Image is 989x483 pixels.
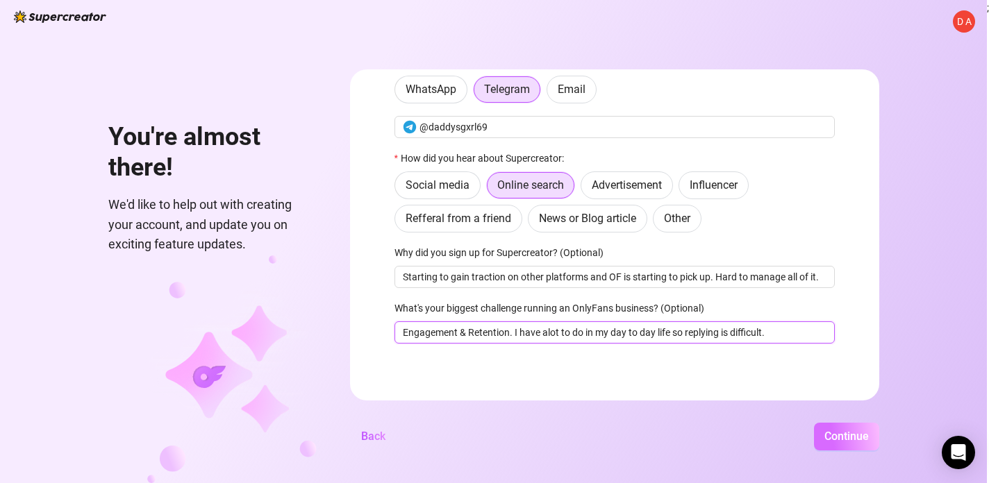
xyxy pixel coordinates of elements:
[394,300,713,316] label: What's your biggest challenge running an OnlyFans business? (Optional)
[406,178,469,192] span: Social media
[690,178,738,192] span: Influencer
[108,195,317,254] span: We'd like to help out with creating your account, and update you on exciting feature updates.
[361,430,385,443] span: Back
[814,423,879,450] button: Continue
[419,119,826,135] input: @username
[394,151,573,166] label: How did you hear about Supercreator:
[406,83,456,96] span: WhatsApp
[350,423,397,450] button: Back
[539,212,636,225] span: News or Blog article
[558,83,585,96] span: Email
[394,321,835,344] input: What's your biggest challenge running an OnlyFans business? (Optional)
[824,430,869,443] span: Continue
[664,212,690,225] span: Other
[957,14,972,29] span: D A
[484,83,530,96] span: Telegram
[942,436,975,469] div: Open Intercom Messenger
[14,10,106,23] img: logo
[394,245,613,260] label: Why did you sign up for Supercreator? (Optional)
[497,178,564,192] span: Online search
[406,212,511,225] span: Refferal from a friend
[394,266,835,288] input: Why did you sign up for Supercreator? (Optional)
[108,122,317,183] h1: You're almost there!
[592,178,662,192] span: Advertisement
